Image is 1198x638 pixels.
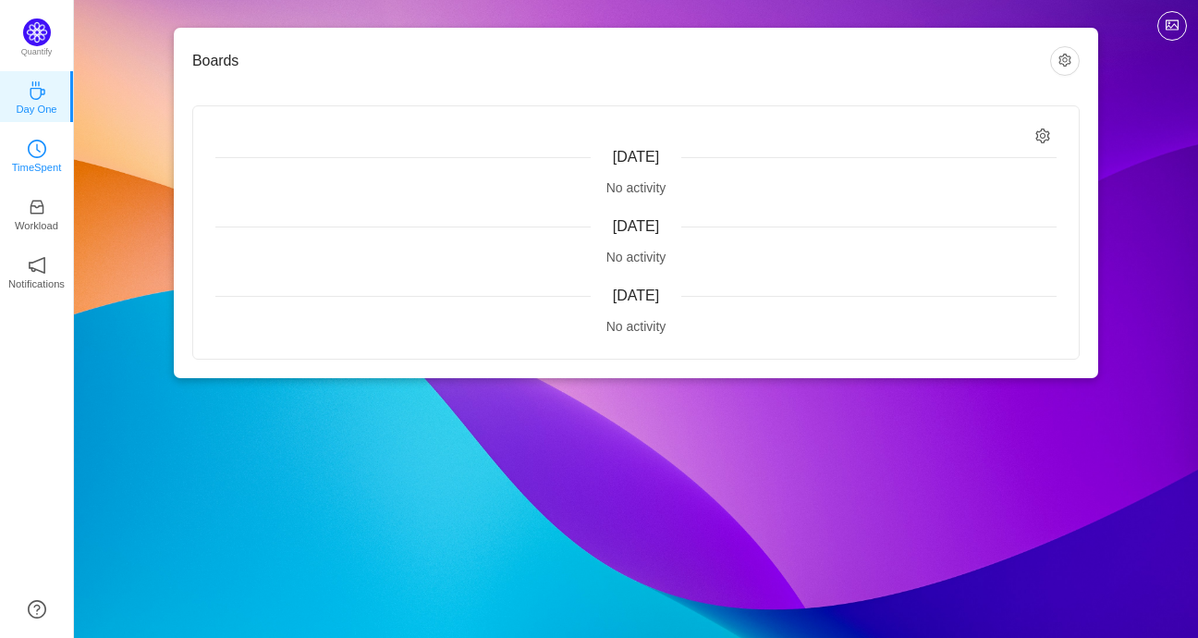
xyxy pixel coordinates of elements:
a: icon: notificationNotifications [28,262,46,280]
p: Workload [15,217,58,234]
a: icon: coffeeDay One [28,87,46,105]
div: No activity [215,317,1057,337]
a: icon: inboxWorkload [28,203,46,222]
i: icon: inbox [28,198,46,216]
p: TimeSpent [12,159,62,176]
span: [DATE] [613,288,659,303]
div: No activity [215,178,1057,198]
i: icon: notification [28,256,46,275]
a: icon: question-circle [28,600,46,619]
p: Quantify [21,46,53,59]
i: icon: coffee [28,81,46,100]
button: icon: setting [1050,46,1080,76]
h3: Boards [192,52,1050,70]
span: [DATE] [613,218,659,234]
p: Notifications [8,276,65,292]
button: icon: picture [1157,11,1187,41]
p: Day One [16,101,56,117]
i: icon: setting [1035,129,1051,144]
i: icon: clock-circle [28,140,46,158]
div: No activity [215,248,1057,267]
img: Quantify [23,18,51,46]
span: [DATE] [613,149,659,165]
a: icon: clock-circleTimeSpent [28,145,46,164]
